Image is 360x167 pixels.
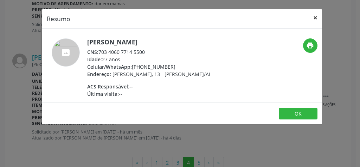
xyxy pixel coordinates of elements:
[87,90,211,98] div: --
[87,83,129,90] span: ACS Responsável:
[303,38,317,53] button: print
[87,56,211,63] div: 27 anos
[87,56,102,63] span: Idade:
[306,42,314,49] i: print
[87,49,98,55] span: CNS:
[47,14,70,23] h5: Resumo
[87,63,211,70] div: [PHONE_NUMBER]
[279,108,317,120] button: OK
[87,71,111,78] span: Endereço:
[112,71,211,78] span: [PERSON_NAME], 13 - [PERSON_NAME]/AL
[87,91,119,97] span: Última visita:
[87,48,211,56] div: 703 4060 7714 5500
[87,83,211,90] div: --
[308,9,322,26] button: Close
[87,63,132,70] span: Celular/WhatsApp:
[87,38,211,46] h5: [PERSON_NAME]
[52,38,80,67] img: accompaniment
